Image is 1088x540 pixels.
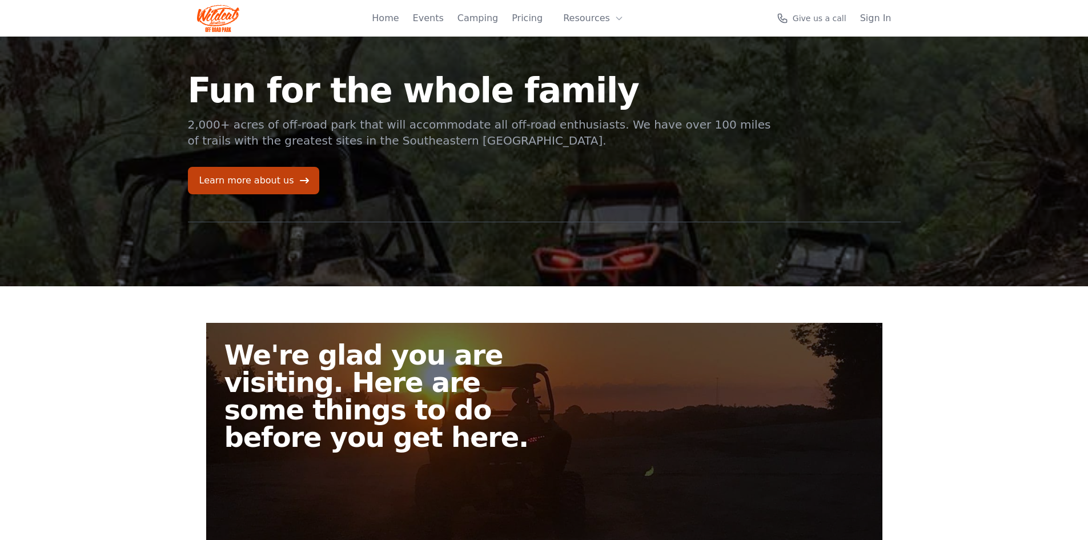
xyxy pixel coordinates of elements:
button: Resources [556,7,631,30]
a: Pricing [512,11,543,25]
img: Wildcat Logo [197,5,240,32]
a: Learn more about us [188,167,319,194]
a: Home [372,11,399,25]
h2: We're glad you are visiting. Here are some things to do before you get here. [224,341,553,451]
h1: Fun for the whole family [188,73,773,107]
a: Sign In [860,11,892,25]
span: Give us a call [793,13,846,24]
a: Camping [457,11,498,25]
a: Give us a call [777,13,846,24]
p: 2,000+ acres of off-road park that will accommodate all off-road enthusiasts. We have over 100 mi... [188,117,773,149]
a: Events [413,11,444,25]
